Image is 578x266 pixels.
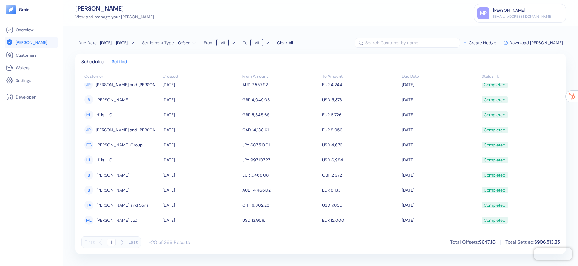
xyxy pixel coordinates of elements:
div: [DATE] - [DATE] [100,40,128,46]
td: [DATE] [400,77,480,92]
span: Developer [16,94,36,100]
div: B [84,95,93,104]
td: CAD 14,188.61 [241,122,321,137]
td: EUR 8,956 [321,122,400,137]
span: Jerde, Parker and Beier [96,80,160,90]
td: [DATE] [161,107,241,122]
td: EUR 3,468.08 [241,167,321,183]
td: [DATE] [400,198,480,213]
span: Boehm-Langosh [96,185,129,195]
a: Customers [6,52,57,59]
button: From [216,38,235,48]
td: GBP 2,972 [321,167,400,183]
div: Scheduled [81,60,104,68]
td: [DATE] [400,122,480,137]
button: First [85,236,95,248]
span: Wallets [16,65,30,71]
td: AUD 7,557.92 [241,77,321,92]
iframe: Chatra live chat [534,248,572,260]
td: [DATE] [161,152,241,167]
div: FG [84,140,93,149]
input: Search Customer by name [365,38,460,48]
div: Total Offsets : [450,239,496,246]
td: USD 4,676 [321,137,400,152]
td: [DATE] [400,167,480,183]
button: Due Date:[DATE] - [DATE] [78,40,135,46]
td: [DATE] [161,167,241,183]
div: Completed [484,110,505,120]
td: AUD 14,466.02 [241,183,321,198]
td: USD 13,956.1 [241,213,321,228]
button: Settlement Type: [178,38,196,48]
a: Settings [6,77,57,84]
td: [DATE] [161,198,241,213]
span: Jerde, Parker and Beier [96,125,160,135]
span: Fay and Sons [96,200,148,210]
div: HL [84,110,93,119]
td: EUR 6,726 [321,107,400,122]
td: JPY 997,107.27 [241,152,321,167]
td: USD 5,373 [321,92,400,107]
button: To [250,38,269,48]
div: Sort ascending [163,73,239,80]
span: Boehm-Langosh [96,170,129,180]
td: JPY 687,513.01 [241,137,321,152]
td: [DATE] [161,122,241,137]
a: Overview [6,26,57,33]
div: HL [84,155,93,164]
div: Clear All [277,40,293,46]
div: [PERSON_NAME] [75,5,154,11]
label: Settlement Type: [142,41,175,45]
button: Last [128,236,138,248]
td: [DATE] [161,92,241,107]
td: [DATE] [400,213,480,228]
span: $906,513.85 [534,239,560,245]
img: logo [19,8,30,12]
td: [DATE] [400,92,480,107]
span: Brown-Bednar [96,95,129,105]
div: Completed [484,185,505,195]
td: EUR 12,000 [321,213,400,228]
div: B [84,171,93,180]
span: Settings [16,77,31,83]
td: [DATE] [400,152,480,167]
td: GBP 5,845.65 [241,107,321,122]
div: Sort ascending [402,73,479,80]
div: Completed [484,215,505,225]
td: [DATE] [400,107,480,122]
td: [DATE] [400,137,480,152]
span: [PERSON_NAME] [16,39,47,45]
a: Wallets [6,64,57,71]
td: USD 7,850 [321,198,400,213]
td: CHF 6,802.23 [241,198,321,213]
div: 1-20 of 369 Results [147,239,190,246]
td: GBP 4,049.08 [241,92,321,107]
th: To Amount [321,71,400,83]
span: Download [PERSON_NAME] [509,41,563,45]
td: EUR 4,244 [321,77,400,92]
div: View and manage your [PERSON_NAME] [75,14,154,20]
td: EUR 8,133 [321,183,400,198]
div: Completed [484,140,505,150]
span: $647.10 [479,239,496,245]
img: logo-tablet-V2.svg [6,5,16,14]
span: Murray LLC [96,215,137,225]
div: JP [84,80,93,89]
div: Settled [112,60,127,68]
div: Completed [484,200,505,210]
a: [PERSON_NAME] [6,39,57,46]
th: From Amount [241,71,321,83]
div: [PERSON_NAME] [493,7,525,14]
div: B [84,186,93,195]
button: Download [PERSON_NAME] [504,41,563,45]
span: Hills LLC [96,110,112,120]
th: Customer [81,71,161,83]
label: From [204,41,213,45]
div: ML [84,216,93,225]
div: Completed [484,80,505,90]
div: [EMAIL_ADDRESS][DOMAIN_NAME] [493,14,552,19]
td: USD 6,984 [321,152,400,167]
div: Completed [484,95,505,105]
td: [DATE] [161,137,241,152]
td: [DATE] [400,183,480,198]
